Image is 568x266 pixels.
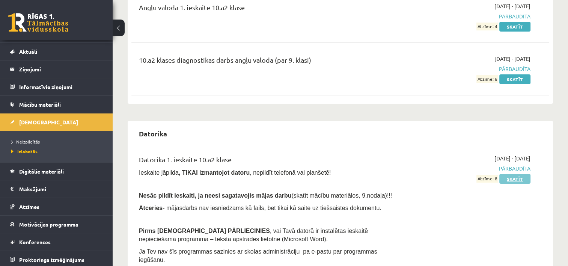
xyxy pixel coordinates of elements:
[10,96,103,113] a: Mācību materiāli
[11,139,40,145] span: Neizpildītās
[407,12,530,20] span: Pārbaudīta
[499,174,530,184] a: Skatīt
[476,23,498,30] span: Atzīme: 4
[19,119,78,125] span: [DEMOGRAPHIC_DATA]
[19,101,61,108] span: Mācību materiāli
[139,55,396,69] div: 10.a2 klases diagnostikas darbs angļu valodā (par 9. klasi)
[19,180,103,198] legend: Maksājumi
[10,233,103,251] a: Konferences
[499,22,530,32] a: Skatīt
[139,205,381,211] span: - mājasdarbs nav iesniedzams kā fails, bet tikai kā saite uz tiešsaistes dokumentu.
[179,169,250,176] b: , TIKAI izmantojot datoru
[19,239,51,245] span: Konferences
[19,48,37,55] span: Aktuāli
[10,113,103,131] a: [DEMOGRAPHIC_DATA]
[19,78,103,95] legend: Informatīvie ziņojumi
[19,60,103,78] legend: Ziņojumi
[10,180,103,198] a: Maksājumi
[139,169,331,176] span: Ieskaite jāpilda , nepildīt telefonā vai planšetē!
[139,192,291,199] span: Nesāc pildīt ieskaiti, ja neesi sagatavojis mājas darbu
[8,13,68,32] a: Rīgas 1. Tālmācības vidusskola
[10,60,103,78] a: Ziņojumi
[494,154,530,162] span: [DATE] - [DATE]
[291,192,392,199] span: (skatīt mācību materiālos, 9.nodaļa)!!!
[139,154,396,168] div: Datorika 1. ieskaite 10.a2 klase
[407,165,530,172] span: Pārbaudīta
[10,43,103,60] a: Aktuāli
[494,2,530,10] span: [DATE] - [DATE]
[11,148,105,155] a: Izlabotās
[476,175,498,183] span: Atzīme: 8
[139,228,368,242] span: , vai Tavā datorā ir instalētas ieskaitē nepieciešamā programma – teksta apstrādes lietotne (Micr...
[19,168,64,175] span: Digitālie materiāli
[19,256,84,263] span: Proktoringa izmēģinājums
[499,74,530,84] a: Skatīt
[139,228,270,234] span: Pirms [DEMOGRAPHIC_DATA] PĀRLIECINIES
[19,221,78,228] span: Motivācijas programma
[10,216,103,233] a: Motivācijas programma
[139,2,396,16] div: Angļu valoda 1. ieskaite 10.a2 klase
[11,148,38,154] span: Izlabotās
[139,205,163,211] b: Atceries
[10,78,103,95] a: Informatīvie ziņojumi
[11,138,105,145] a: Neizpildītās
[407,65,530,73] span: Pārbaudīta
[494,55,530,63] span: [DATE] - [DATE]
[19,203,39,210] span: Atzīmes
[131,125,175,142] h2: Datorika
[10,163,103,180] a: Digitālie materiāli
[476,75,498,83] span: Atzīme: 6
[10,198,103,215] a: Atzīmes
[139,248,377,263] span: Ja Tev nav šīs programmas sazinies ar skolas administrāciju pa e-pastu par programmas iegūšanu.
